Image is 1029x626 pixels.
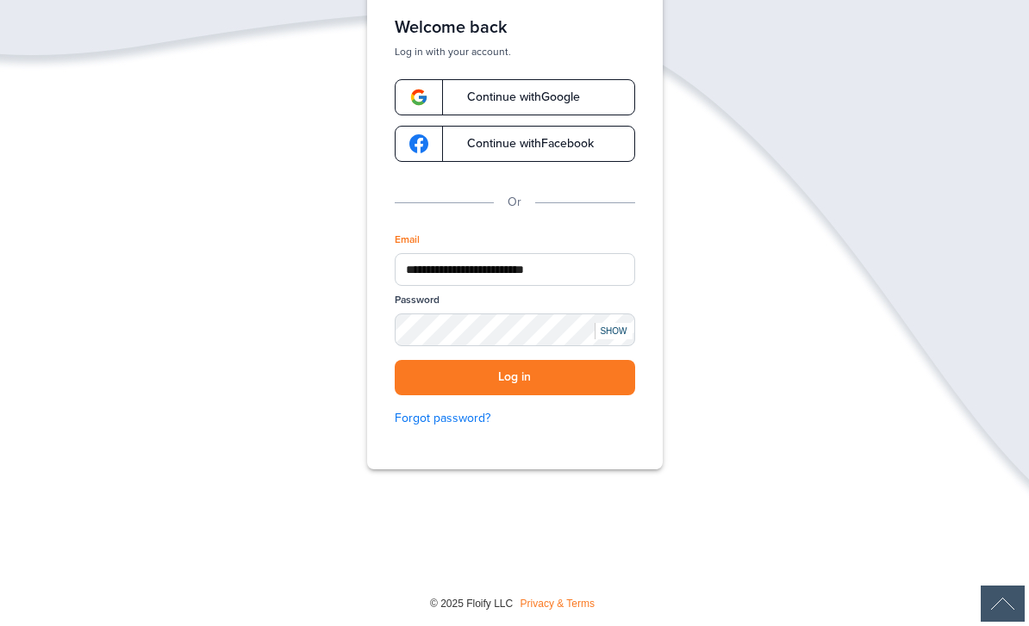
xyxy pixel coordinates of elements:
a: Forgot password? [395,409,635,428]
span: © 2025 Floify LLC [430,598,513,610]
img: Back to Top [981,586,1025,622]
p: Log in with your account. [395,45,635,59]
div: Scroll Back to Top [981,586,1025,622]
input: Password [395,313,635,346]
span: Continue with Facebook [450,138,594,150]
a: Privacy & Terms [521,598,595,610]
button: Log in [395,360,635,395]
div: SHOW [595,323,633,339]
label: Email [395,232,420,247]
span: Continue with Google [450,91,580,103]
a: google-logoContinue withGoogle [395,79,635,115]
h1: Welcome back [395,17,635,38]
img: google-logo [409,88,428,107]
img: google-logo [409,134,428,153]
input: Email [395,253,635,286]
label: Password [395,293,440,307]
p: Or [508,193,521,212]
a: google-logoContinue withFacebook [395,126,635,162]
